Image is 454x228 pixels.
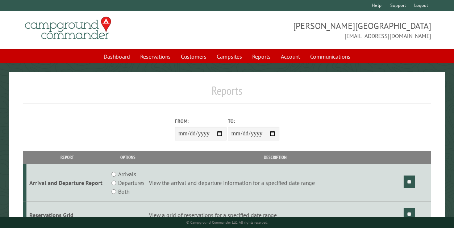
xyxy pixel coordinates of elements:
label: To: [228,118,279,124]
label: Both [118,187,129,196]
td: View the arrival and departure information for a specified date range [148,164,403,202]
a: Reports [248,50,275,63]
h1: Reports [23,84,432,104]
th: Description [148,151,403,164]
small: © Campground Commander LLC. All rights reserved. [186,220,268,225]
th: Options [108,151,147,164]
a: Dashboard [99,50,134,63]
label: From: [175,118,226,124]
a: Communications [306,50,355,63]
img: Campground Commander [23,14,113,42]
a: Reservations [136,50,175,63]
td: Arrival and Departure Report [26,164,108,202]
a: Customers [176,50,211,63]
label: Departures [118,178,145,187]
span: [PERSON_NAME][GEOGRAPHIC_DATA] [EMAIL_ADDRESS][DOMAIN_NAME] [227,20,432,40]
label: Arrivals [118,170,136,178]
a: Account [276,50,304,63]
a: Campsites [212,50,246,63]
th: Report [26,151,108,164]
